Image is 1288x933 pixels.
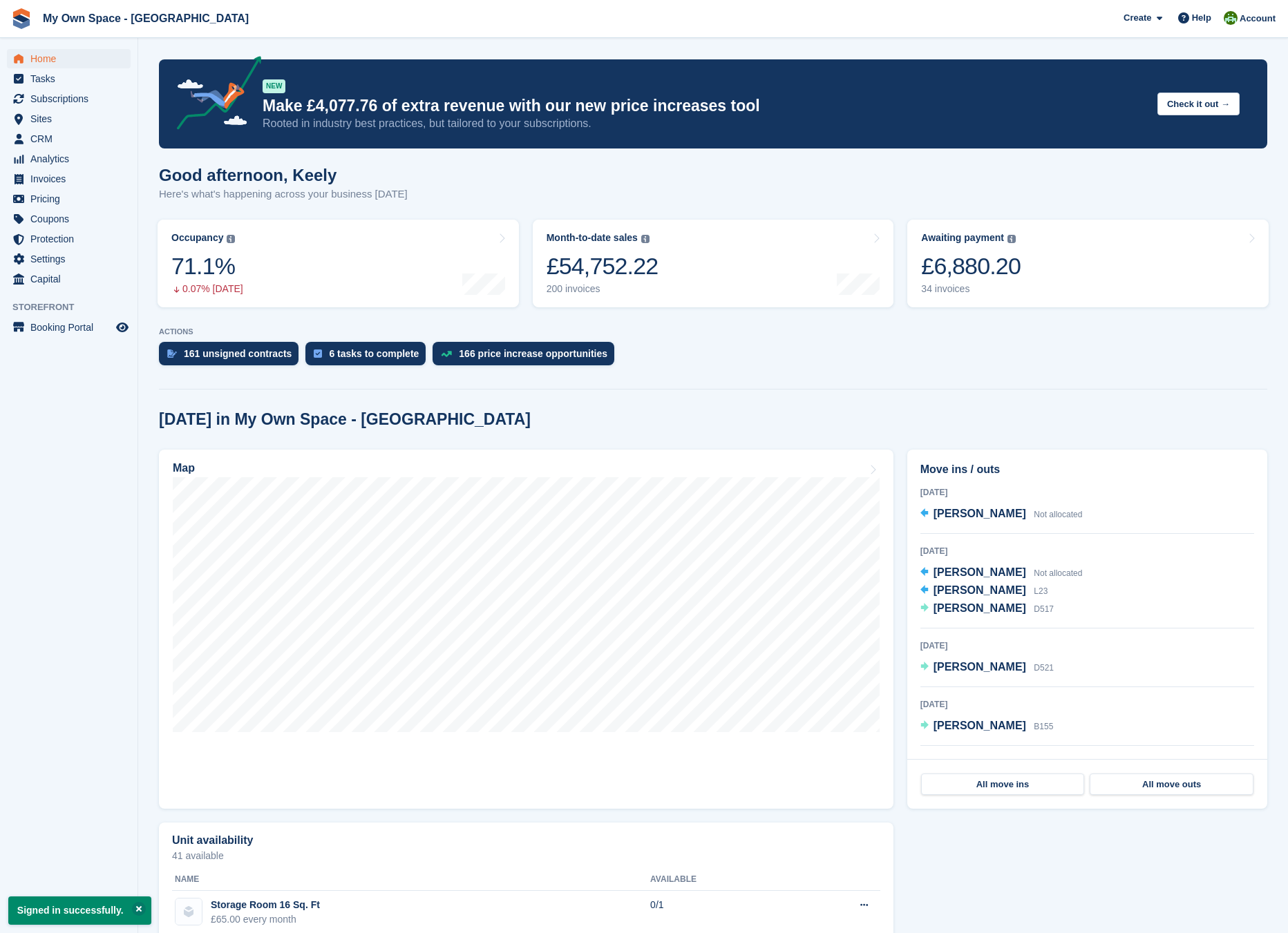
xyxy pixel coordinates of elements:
img: price_increase_opportunities-93ffe204e8149a01c8c9dc8f82e8f89637d9d84a8eef4429ea346261dce0b2c0.svg [441,351,452,357]
a: [PERSON_NAME] L23 [920,582,1048,600]
h2: [DATE] in My Own Space - [GEOGRAPHIC_DATA] [159,410,531,429]
img: contract_signature_icon-13c848040528278c33f63329250d36e43548de30e8caae1d1a13099fd9432cc5.svg [167,349,177,358]
div: NEW [263,79,285,93]
div: 166 price increase opportunities [459,348,607,359]
div: £65.00 every month [211,912,320,927]
button: Check it out → [1157,93,1240,115]
a: 161 unsigned contracts [159,342,305,372]
div: £54,752.22 [547,252,659,280]
h1: Good afternoon, Keely [159,166,408,184]
div: 71.1% [171,252,243,280]
span: Not allocated [1034,568,1082,578]
span: Storefront [12,300,138,314]
img: icon-info-grey-7440780725fd019a000dd9b08b2336e03edf1995a4989e88bcd33f0948082b44.svg [227,235,235,243]
div: 6 tasks to complete [329,348,419,359]
span: Analytics [30,149,113,169]
span: Booking Portal [30,318,113,337]
span: [PERSON_NAME] [934,584,1026,596]
p: Here's what's happening across your business [DATE] [159,186,408,202]
img: icon-info-grey-7440780725fd019a000dd9b08b2336e03edf1995a4989e88bcd33f0948082b44.svg [641,235,650,243]
a: Month-to-date sales £54,752.22 200 invoices [533,220,894,307]
span: Not allocated [1034,510,1082,519]
span: L23 [1034,586,1048,596]
img: stora-icon-8386f47178a22dfd0bd8f6a31ec36ba5ce8667c1dd55bd0f319d3a0aa187defe.svg [11,8,32,29]
div: £6,880.20 [921,252,1021,280]
a: [PERSON_NAME] D521 [920,659,1054,677]
span: [PERSON_NAME] [934,602,1026,614]
img: Keely [1224,11,1238,25]
span: [PERSON_NAME] [934,661,1026,673]
div: Storage Room 16 Sq. Ft [211,898,320,912]
a: All move outs [1090,773,1253,796]
th: Available [650,869,791,891]
div: Awaiting payment [921,232,1004,244]
span: Sites [30,109,113,128]
div: 34 invoices [921,283,1021,295]
img: blank-unit-type-icon-ffbac7b88ba66c5e286b0e438baccc4b9c83835d4c34f86887a83fc20ec27e7b.svg [176,898,202,925]
span: CRM [30,129,113,148]
span: Protection [30,229,113,249]
div: Occupancy [171,232,223,244]
a: menu [7,49,131,68]
a: My Own Space - [GEOGRAPHIC_DATA] [37,7,254,30]
a: menu [7,229,131,249]
div: [DATE] [920,545,1254,557]
a: [PERSON_NAME] Not allocated [920,506,1083,523]
h2: Map [173,462,195,474]
span: Account [1240,12,1276,26]
span: Pricing [30,189,113,209]
span: B155 [1034,722,1053,731]
span: D517 [1034,604,1054,614]
span: [PERSON_NAME] [934,720,1026,731]
a: menu [7,209,131,229]
a: menu [7,269,131,289]
a: All move ins [921,773,1085,796]
span: Settings [30,249,113,269]
a: menu [7,149,131,169]
a: Occupancy 71.1% 0.07% [DATE] [158,220,519,307]
span: Tasks [30,69,113,88]
a: menu [7,69,131,88]
div: 0.07% [DATE] [171,283,243,295]
a: 6 tasks to complete [305,342,433,372]
div: 161 unsigned contracts [184,348,292,359]
a: [PERSON_NAME] D517 [920,600,1054,618]
a: menu [7,189,131,209]
span: D521 [1034,663,1054,673]
p: ACTIONS [159,327,1267,336]
span: Invoices [30,169,113,189]
a: [PERSON_NAME] B155 [920,718,1054,735]
div: [DATE] [920,698,1254,711]
h2: Unit availability [172,834,253,847]
span: Home [30,49,113,68]
p: Make £4,077.76 of extra revenue with our new price increases tool [263,96,1146,116]
p: Rooted in industry best practices, but tailored to your subscriptions. [263,116,1146,131]
img: icon-info-grey-7440780725fd019a000dd9b08b2336e03edf1995a4989e88bcd33f0948082b44.svg [1007,235,1016,243]
span: Create [1124,11,1151,25]
span: Coupons [30,209,113,229]
h2: Move ins / outs [920,461,1254,478]
a: menu [7,249,131,269]
a: menu [7,129,131,148]
p: Signed in successfully. [8,896,151,925]
div: 200 invoices [547,283,659,295]
a: Awaiting payment £6,880.20 34 invoices [907,220,1269,307]
span: Subscriptions [30,89,113,108]
img: task-75834270c22a3079a89374b754ae025e5fb1db73e45f91037f5363f120a921f8.svg [314,349,322,358]
div: [DATE] [920,639,1254,652]
a: menu [7,89,131,108]
div: [DATE] [920,486,1254,499]
p: 41 available [172,851,880,860]
img: price-adjustments-announcement-icon-8257ccfd72463d97f412b2fc003d46551f7dbcb40ab6d574587a9cd5c0d94... [165,56,262,135]
span: Capital [30,269,113,289]
a: 166 price increase opportunities [433,342,621,372]
a: Preview store [114,319,131,336]
th: Name [172,869,650,891]
a: [PERSON_NAME] Not allocated [920,564,1083,582]
span: [PERSON_NAME] [934,508,1026,519]
a: menu [7,169,131,189]
span: [PERSON_NAME] [934,566,1026,578]
div: [DATE] [920,757,1254,769]
a: menu [7,109,131,128]
div: Month-to-date sales [547,232,638,244]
